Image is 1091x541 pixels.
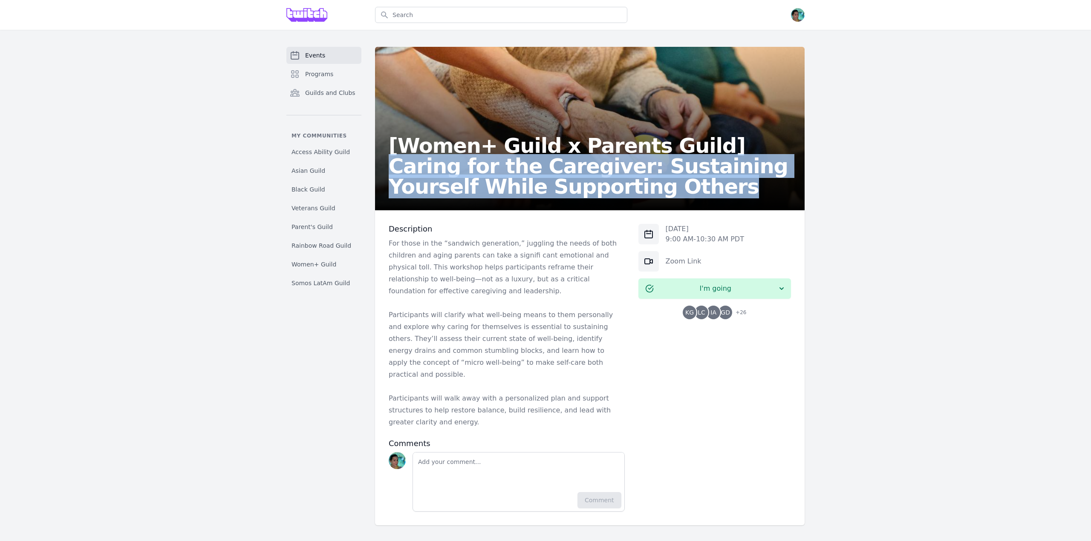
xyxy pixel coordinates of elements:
[721,309,730,315] span: GD
[286,163,361,178] a: Asian Guild
[286,257,361,272] a: Women+ Guild
[638,278,791,299] button: I'm going
[292,166,325,175] span: Asian Guild
[710,309,716,315] span: IA
[685,309,694,315] span: KG
[286,200,361,216] a: Veterans Guild
[305,89,355,97] span: Guilds and Clubs
[292,223,333,231] span: Parent's Guild
[292,241,351,250] span: Rainbow Road Guild
[292,148,350,156] span: Access Ability Guild
[286,238,361,253] a: Rainbow Road Guild
[389,309,625,381] p: Participants will clarify what well-being means to them personally and explore why caring for the...
[666,257,701,265] a: Zoom Link
[286,47,361,64] a: Events
[698,309,705,315] span: LC
[286,8,327,22] img: Grove
[286,144,361,160] a: Access Ability Guild
[375,7,627,23] input: Search
[389,238,625,297] p: For those in the “sandwich generation,” juggling the needs of both children and aging parents can...
[286,132,361,139] p: My communities
[389,224,625,234] h3: Description
[577,492,621,508] button: Comment
[292,260,336,269] span: Women+ Guild
[666,224,744,234] p: [DATE]
[292,185,325,194] span: Black Guild
[286,182,361,197] a: Black Guild
[305,51,325,60] span: Events
[666,234,744,244] p: 9:00 AM - 10:30 AM PDT
[389,392,625,428] p: Participants will walk away with a personalized plan and support structures to help restore balan...
[305,70,333,78] span: Programs
[286,275,361,291] a: Somos LatAm Guild
[292,279,350,287] span: Somos LatAm Guild
[292,204,335,212] span: Veterans Guild
[389,438,625,449] h3: Comments
[286,66,361,83] a: Programs
[286,47,361,291] nav: Sidebar
[286,219,361,235] a: Parent's Guild
[654,283,777,294] span: I'm going
[389,135,791,197] h2: [Women+ Guild x Parents Guild] Caring for the Caregiver: Sustaining Yourself While Supporting Others
[286,84,361,101] a: Guilds and Clubs
[730,307,746,319] span: + 26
